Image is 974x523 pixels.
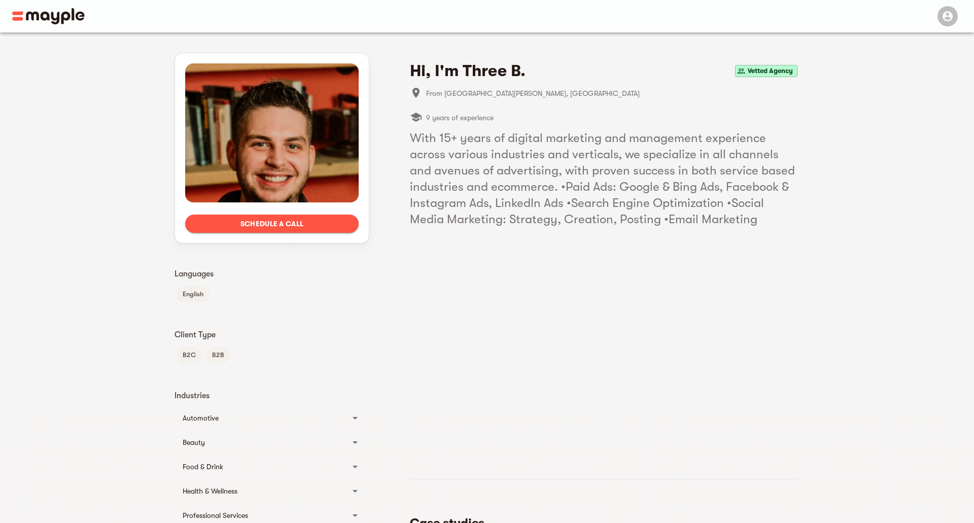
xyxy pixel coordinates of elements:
img: Main logo [12,8,85,24]
div: Food & Drink [175,455,369,479]
div: Automotive [175,406,369,430]
span: 9 years of experience [426,112,494,124]
div: Professional Services [183,509,343,521]
span: B2C [177,349,202,361]
div: Automotive [183,412,343,424]
span: B2B [206,349,230,361]
button: Schedule a call [185,215,359,233]
h4: Hi, I'm Three B. [410,61,526,81]
span: Schedule a call [193,218,351,230]
h5: With 15+ years of digital marketing and management experience across various industries and verti... [410,130,799,227]
p: Industries [175,390,369,402]
div: Food & Drink [183,461,343,473]
div: Health & Wellness [183,485,343,497]
p: Languages [175,268,369,280]
span: English [177,288,210,300]
p: Client Type [175,329,369,341]
div: Health & Wellness [175,479,369,503]
span: Menu [931,11,962,19]
span: Vetted Agency [744,65,797,77]
span: From [GEOGRAPHIC_DATA][PERSON_NAME], [GEOGRAPHIC_DATA] [426,87,799,99]
div: Beauty [175,430,369,455]
div: Beauty [183,436,343,448]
